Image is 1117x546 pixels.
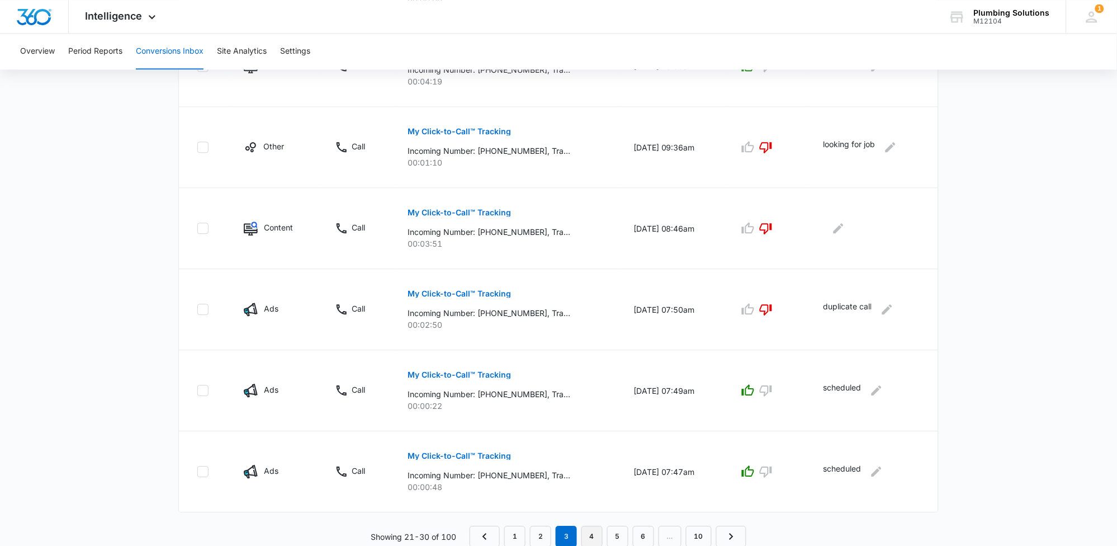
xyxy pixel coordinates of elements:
[408,199,512,226] button: My Click-to-Call™ Tracking
[408,290,512,298] p: My Click-to-Call™ Tracking
[823,382,861,399] p: scheduled
[408,145,571,157] p: Incoming Number: [PHONE_NUMBER], Tracking Number: [PHONE_NUMBER], Ring To: [PHONE_NUMBER], Caller...
[280,34,310,69] button: Settings
[408,238,607,250] p: 00:03:51
[408,388,571,400] p: Incoming Number: [PHONE_NUMBER], Tracking Number: [PHONE_NUMBER], Ring To: [PHONE_NUMBER], Caller...
[408,361,512,388] button: My Click-to-Call™ Tracking
[408,469,571,481] p: Incoming Number: [PHONE_NUMBER], Tracking Number: [PHONE_NUMBER], Ring To: [PHONE_NUMBER], Caller...
[408,76,607,87] p: 00:04:19
[882,138,900,156] button: Edit Comments
[408,400,607,412] p: 00:00:22
[974,8,1050,17] div: account name
[974,17,1050,25] div: account id
[217,34,267,69] button: Site Analytics
[352,140,366,152] p: Call
[823,138,875,156] p: looking for job
[20,34,55,69] button: Overview
[352,222,366,233] p: Call
[408,280,512,307] button: My Click-to-Call™ Tracking
[408,128,512,135] p: My Click-to-Call™ Tracking
[408,371,512,379] p: My Click-to-Call™ Tracking
[878,300,896,318] button: Edit Comments
[408,64,571,76] p: Incoming Number: [PHONE_NUMBER], Tracking Number: [PHONE_NUMBER], Ring To: [PHONE_NUMBER], Caller...
[408,307,571,319] p: Incoming Number: [PHONE_NUMBER], Tracking Number: [PHONE_NUMBER], Ring To: [PHONE_NUMBER], Caller...
[408,443,512,469] button: My Click-to-Call™ Tracking
[264,384,279,396] p: Ads
[408,452,512,460] p: My Click-to-Call™ Tracking
[408,118,512,145] button: My Click-to-Call™ Tracking
[823,463,861,481] p: scheduled
[408,209,512,216] p: My Click-to-Call™ Tracking
[136,34,203,69] button: Conversions Inbox
[1095,4,1104,13] span: 1
[264,465,279,477] p: Ads
[830,219,848,237] button: Edit Comments
[408,226,571,238] p: Incoming Number: [PHONE_NUMBER], Tracking Number: [PHONE_NUMBER], Ring To: [PHONE_NUMBER], Caller...
[352,303,366,314] p: Call
[352,465,366,477] p: Call
[620,107,726,188] td: [DATE] 09:36am
[868,463,886,481] button: Edit Comments
[620,269,726,350] td: [DATE] 07:50am
[264,140,285,152] p: Other
[408,157,607,168] p: 00:01:10
[823,300,872,318] p: duplicate call
[408,319,607,331] p: 00:02:50
[1095,4,1104,13] div: notifications count
[352,384,366,396] p: Call
[620,188,726,269] td: [DATE] 08:46am
[86,10,143,22] span: Intelligence
[868,382,886,399] button: Edit Comments
[371,531,456,543] p: Showing 21-30 of 100
[620,431,726,512] td: [DATE] 07:47am
[264,222,294,233] p: Content
[264,303,279,314] p: Ads
[68,34,122,69] button: Period Reports
[408,481,607,493] p: 00:00:48
[620,350,726,431] td: [DATE] 07:49am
